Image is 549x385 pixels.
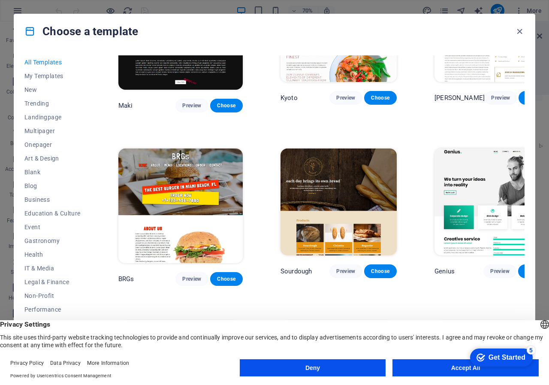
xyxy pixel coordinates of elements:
[182,276,201,282] span: Preview
[24,141,81,148] span: Onepager
[24,179,81,193] button: Blog
[3,3,60,11] a: Skip to main content
[281,94,298,102] p: Kyoto
[63,2,72,10] div: 5
[210,99,243,112] button: Choose
[24,73,81,79] span: My Templates
[24,152,81,165] button: Art & Design
[336,94,355,101] span: Preview
[24,24,138,38] h4: Choose a template
[175,272,208,286] button: Preview
[24,83,81,97] button: New
[24,69,81,83] button: My Templates
[24,292,81,299] span: Non-Profit
[434,267,455,276] p: Genius
[24,275,81,289] button: Legal & Finance
[371,94,390,101] span: Choose
[281,149,397,256] img: Sourdough
[24,206,81,220] button: Education & Culture
[118,149,243,264] img: BRGs
[217,276,236,282] span: Choose
[24,124,81,138] button: Multipager
[24,237,81,244] span: Gastronomy
[182,102,201,109] span: Preview
[490,268,509,275] span: Preview
[24,316,81,330] button: Portfolio
[24,306,81,313] span: Performance
[24,224,81,230] span: Event
[24,196,81,203] span: Business
[364,91,397,105] button: Choose
[217,102,236,109] span: Choose
[24,261,81,275] button: IT & Media
[24,110,81,124] button: Landingpage
[24,251,81,258] span: Health
[24,279,81,285] span: Legal & Finance
[24,86,81,93] span: New
[485,91,517,105] button: Preview
[492,94,510,101] span: Preview
[336,268,355,275] span: Preview
[24,59,81,66] span: All Templates
[364,264,397,278] button: Choose
[7,4,69,22] div: Get Started 5 items remaining, 0% complete
[24,165,81,179] button: Blank
[371,268,390,275] span: Choose
[24,127,81,134] span: Multipager
[24,210,81,217] span: Education & Culture
[24,289,81,303] button: Non-Profit
[24,303,81,316] button: Performance
[25,9,62,17] div: Get Started
[24,55,81,69] button: All Templates
[24,182,81,189] span: Blog
[281,267,312,276] p: Sourdough
[118,101,133,110] p: Maki
[329,91,362,105] button: Preview
[483,264,516,278] button: Preview
[24,234,81,248] button: Gastronomy
[24,193,81,206] button: Business
[329,264,362,278] button: Preview
[434,94,485,102] p: [PERSON_NAME]
[24,97,81,110] button: Trending
[24,155,81,162] span: Art & Design
[24,248,81,261] button: Health
[175,99,208,112] button: Preview
[24,138,81,152] button: Onepager
[24,320,81,327] span: Portfolio
[24,169,81,176] span: Blank
[24,265,81,272] span: IT & Media
[118,275,134,283] p: BRGs
[24,100,81,107] span: Trending
[210,272,243,286] button: Choose
[24,114,81,121] span: Landingpage
[24,220,81,234] button: Event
